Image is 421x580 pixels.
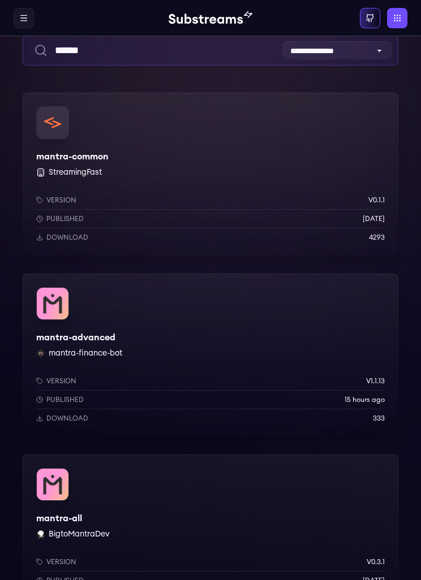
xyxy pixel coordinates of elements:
[369,233,385,242] p: 4293
[46,233,88,242] p: Download
[46,395,84,404] p: Published
[46,414,88,423] p: Download
[49,529,110,540] button: BigtoMantraDev
[46,557,76,566] p: Version
[373,414,385,423] p: 333
[46,214,84,223] p: Published
[366,376,385,386] p: v1.1.13
[49,167,102,178] button: StreamingFast
[363,214,385,223] p: [DATE]
[23,93,398,256] a: mantra-commonmantra-common StreamingFastVersionv0.1.1Published[DATE]Download4293
[345,395,385,404] p: 15 hours ago
[49,348,122,359] button: mantra-finance-bot
[368,196,385,205] p: v0.1.1
[46,376,76,386] p: Version
[169,11,252,25] img: Substream's logo
[46,196,76,205] p: Version
[23,274,398,436] a: mantra-advancedmantra-advancedmantra-finance-bot mantra-finance-botVersionv1.1.13Published15 hour...
[367,557,385,566] p: v0.3.1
